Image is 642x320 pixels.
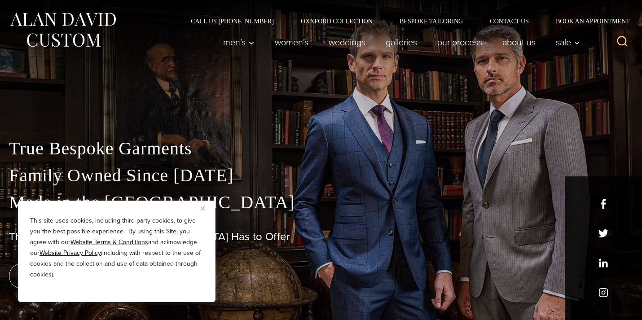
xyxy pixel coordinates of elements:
[213,33,585,51] nav: Primary Navigation
[9,230,633,243] h1: The Best Custom Suits [GEOGRAPHIC_DATA] Has to Offer
[9,135,633,216] p: True Bespoke Garments Family Owned Since [DATE] Made in the [GEOGRAPHIC_DATA]
[201,206,205,210] img: Close
[542,18,633,24] a: Book an Appointment
[476,18,542,24] a: Contact Us
[177,18,633,24] nav: Secondary Navigation
[319,33,376,51] a: weddings
[287,18,386,24] a: Oxxford Collection
[70,237,148,247] a: Website Terms & Conditions
[9,263,135,289] a: book an appointment
[30,215,203,280] p: This site uses cookies, including third party cookies, to give you the best possible experience. ...
[427,33,492,51] a: Our Process
[201,203,211,214] button: Close
[611,31,633,53] button: View Search Form
[9,10,117,50] img: Alan David Custom
[556,38,580,47] span: Sale
[492,33,546,51] a: About Us
[177,18,287,24] a: Call Us [PHONE_NUMBER]
[223,38,255,47] span: Men’s
[376,33,427,51] a: Galleries
[386,18,476,24] a: Bespoke Tailoring
[265,33,319,51] a: Women’s
[40,248,101,258] a: Website Privacy Policy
